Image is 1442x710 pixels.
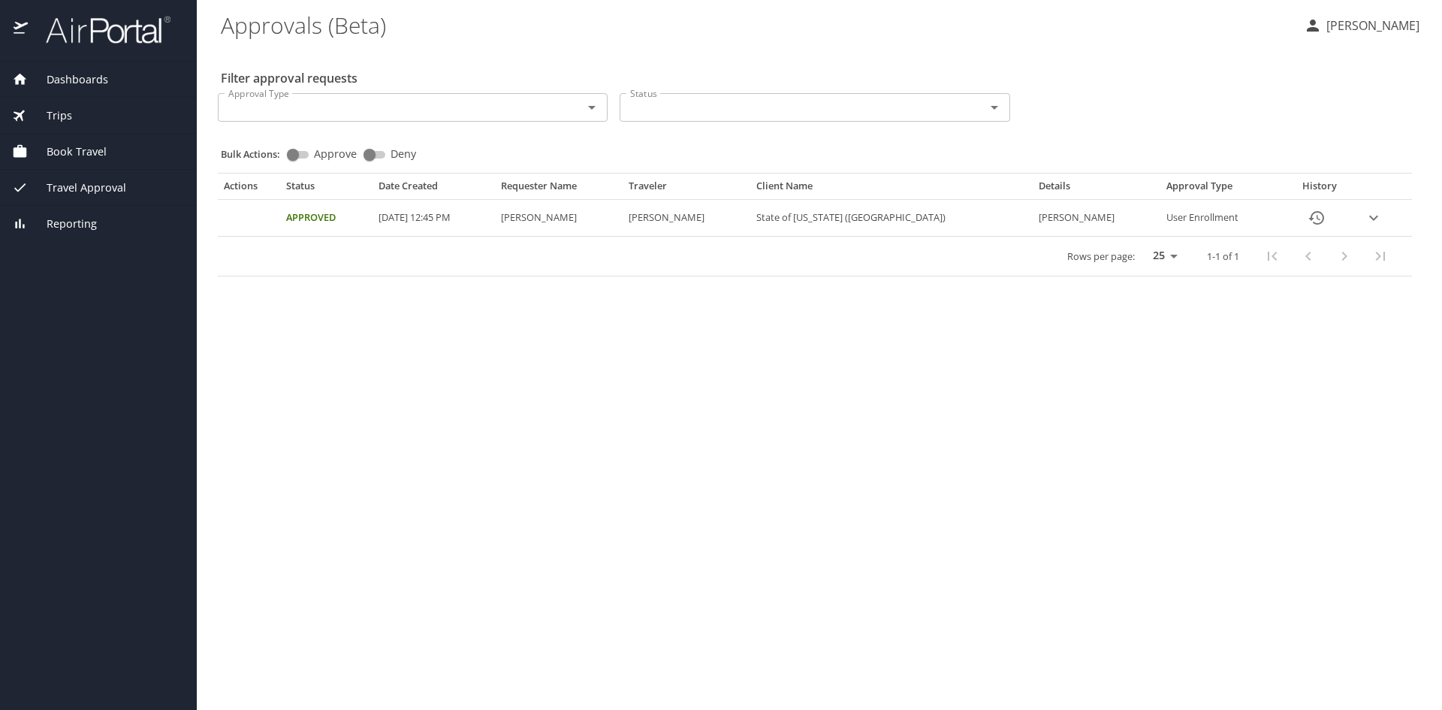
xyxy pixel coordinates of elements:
[1299,200,1335,236] button: History
[1067,252,1135,261] p: Rows per page:
[28,107,72,124] span: Trips
[218,180,280,199] th: Actions
[221,66,357,90] h2: Filter approval requests
[14,15,29,44] img: icon-airportal.png
[623,180,750,199] th: Traveler
[1322,17,1419,35] p: [PERSON_NAME]
[750,180,1033,199] th: Client Name
[218,180,1412,276] table: Approval table
[28,71,108,88] span: Dashboards
[373,200,495,237] td: [DATE] 12:45 PM
[1160,180,1283,199] th: Approval Type
[750,200,1033,237] td: State of [US_STATE] ([GEOGRAPHIC_DATA])
[984,97,1005,118] button: Open
[391,149,416,159] span: Deny
[221,147,292,161] p: Bulk Actions:
[28,180,126,196] span: Travel Approval
[1283,180,1356,199] th: History
[221,2,1292,48] h1: Approvals (Beta)
[28,216,97,232] span: Reporting
[1160,200,1283,237] td: User Enrollment
[581,97,602,118] button: Open
[1207,252,1239,261] p: 1-1 of 1
[280,200,373,237] td: Approved
[495,180,623,199] th: Requester Name
[28,144,107,160] span: Book Travel
[1141,245,1183,267] select: rows per page
[1033,200,1160,237] td: [PERSON_NAME]
[314,149,357,159] span: Approve
[1033,180,1160,199] th: Details
[280,180,373,199] th: Status
[373,180,495,199] th: Date Created
[623,200,750,237] td: [PERSON_NAME]
[29,15,170,44] img: airportal-logo.png
[1362,207,1385,229] button: expand row
[495,200,623,237] td: [PERSON_NAME]
[1298,12,1425,39] button: [PERSON_NAME]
